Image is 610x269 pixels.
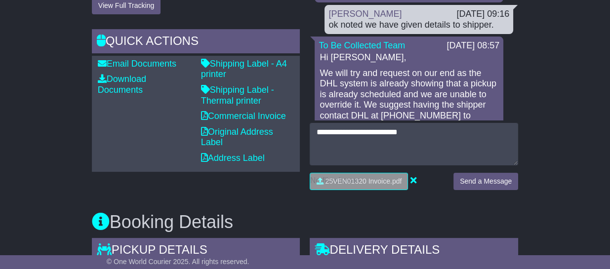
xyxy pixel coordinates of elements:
a: Commercial Invoice [201,111,286,121]
button: Send a Message [453,173,518,190]
div: ok noted we have given details to shipper. [328,20,509,31]
a: Address Label [201,153,265,163]
a: Email Documents [98,59,176,69]
h3: Booking Details [92,212,518,232]
div: Pickup Details [92,238,300,265]
a: To Be Collected Team [319,40,405,50]
p: We will try and request on our end as the DHL system is already showing that a pickup is already ... [320,68,498,143]
div: Quick Actions [92,29,300,56]
a: Download Documents [98,74,146,95]
div: Delivery Details [310,238,518,265]
div: [DATE] 08:57 [447,40,499,51]
a: Original Address Label [201,127,273,148]
a: [PERSON_NAME] [328,9,402,19]
a: Shipping Label - Thermal printer [201,85,274,106]
p: Hi [PERSON_NAME], [320,52,498,63]
a: Shipping Label - A4 printer [201,59,287,79]
span: © One World Courier 2025. All rights reserved. [107,258,249,266]
div: [DATE] 09:16 [456,9,509,20]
